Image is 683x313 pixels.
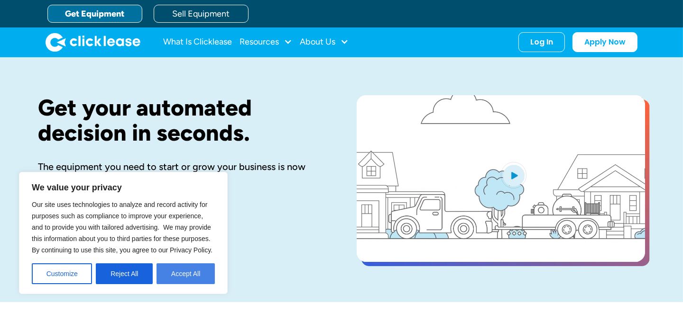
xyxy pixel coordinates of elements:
a: Apply Now [572,32,637,52]
div: Log In [530,37,553,47]
a: open lightbox [357,95,645,262]
a: Get Equipment [47,5,142,23]
button: Customize [32,263,92,284]
div: We value your privacy [19,172,228,294]
div: Resources [240,33,292,52]
p: We value your privacy [32,182,215,193]
img: Blue play button logo on a light blue circular background [501,162,526,188]
span: Our site uses technologies to analyze and record activity for purposes such as compliance to impr... [32,201,212,254]
button: Accept All [157,263,215,284]
button: Reject All [96,263,153,284]
div: The equipment you need to start or grow your business is now affordable with Clicklease. [38,161,326,185]
div: About Us [300,33,349,52]
a: What Is Clicklease [163,33,232,52]
a: Sell Equipment [154,5,249,23]
img: Clicklease logo [46,33,140,52]
a: home [46,33,140,52]
h1: Get your automated decision in seconds. [38,95,326,145]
